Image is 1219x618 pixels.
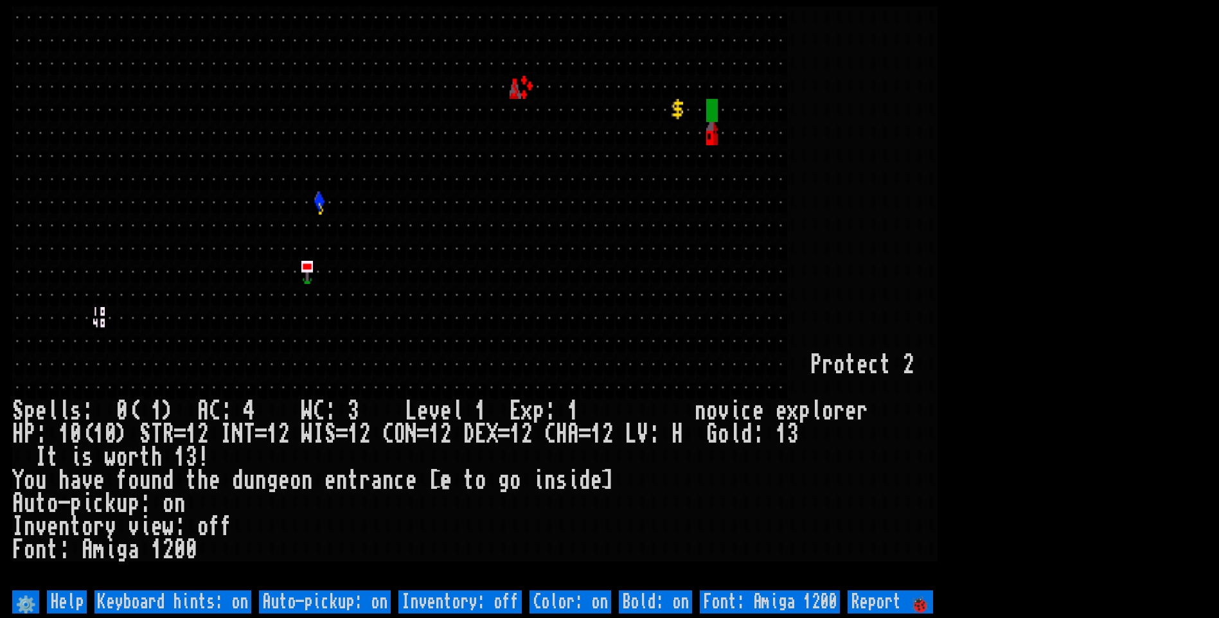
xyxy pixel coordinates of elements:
[405,469,417,492] div: e
[567,400,579,423] div: 1
[47,590,87,614] input: Help
[498,469,510,492] div: g
[382,423,394,446] div: C
[70,492,82,515] div: p
[220,515,232,538] div: f
[787,423,799,446] div: 3
[82,469,93,492] div: v
[625,423,637,446] div: L
[405,423,417,446] div: N
[24,469,35,492] div: o
[718,400,729,423] div: v
[463,469,475,492] div: t
[591,469,602,492] div: e
[105,446,116,469] div: w
[47,515,58,538] div: e
[58,492,70,515] div: -
[348,423,359,446] div: 1
[116,400,128,423] div: 0
[70,423,82,446] div: 0
[398,590,522,614] input: Inventory: off
[475,400,486,423] div: 1
[151,446,163,469] div: h
[116,492,128,515] div: u
[70,515,82,538] div: t
[82,492,93,515] div: i
[602,469,614,492] div: ]
[47,538,58,561] div: t
[105,515,116,538] div: y
[452,400,463,423] div: l
[151,538,163,561] div: 1
[868,353,880,376] div: c
[186,423,197,446] div: 1
[163,538,174,561] div: 2
[313,423,325,446] div: I
[475,469,486,492] div: o
[163,400,174,423] div: )
[533,469,544,492] div: i
[278,423,290,446] div: 2
[313,400,325,423] div: C
[903,353,914,376] div: 2
[58,423,70,446] div: 1
[197,515,209,538] div: o
[35,469,47,492] div: u
[579,423,591,446] div: =
[151,400,163,423] div: 1
[93,423,105,446] div: 1
[544,469,556,492] div: n
[82,446,93,469] div: s
[35,492,47,515] div: t
[255,423,267,446] div: =
[116,446,128,469] div: o
[510,423,521,446] div: 1
[197,469,209,492] div: h
[348,400,359,423] div: 3
[498,423,510,446] div: =
[810,400,822,423] div: l
[244,400,255,423] div: 4
[359,423,371,446] div: 2
[58,469,70,492] div: h
[116,469,128,492] div: f
[82,538,93,561] div: A
[139,446,151,469] div: t
[93,515,105,538] div: r
[58,515,70,538] div: n
[139,492,151,515] div: :
[486,423,498,446] div: X
[301,423,313,446] div: W
[394,469,405,492] div: c
[232,423,244,446] div: N
[70,469,82,492] div: a
[567,469,579,492] div: i
[12,469,24,492] div: Y
[544,423,556,446] div: C
[706,423,718,446] div: G
[336,423,348,446] div: =
[440,423,452,446] div: 2
[174,423,186,446] div: =
[209,515,220,538] div: f
[105,492,116,515] div: k
[752,400,764,423] div: e
[648,423,660,446] div: :
[186,446,197,469] div: 3
[845,400,857,423] div: e
[429,469,440,492] div: [
[729,400,741,423] div: i
[209,400,220,423] div: C
[35,446,47,469] div: I
[405,400,417,423] div: L
[776,423,787,446] div: 1
[510,469,521,492] div: o
[12,538,24,561] div: F
[325,400,336,423] div: :
[12,515,24,538] div: I
[35,515,47,538] div: v
[348,469,359,492] div: t
[544,400,556,423] div: :
[174,446,186,469] div: 1
[151,515,163,538] div: e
